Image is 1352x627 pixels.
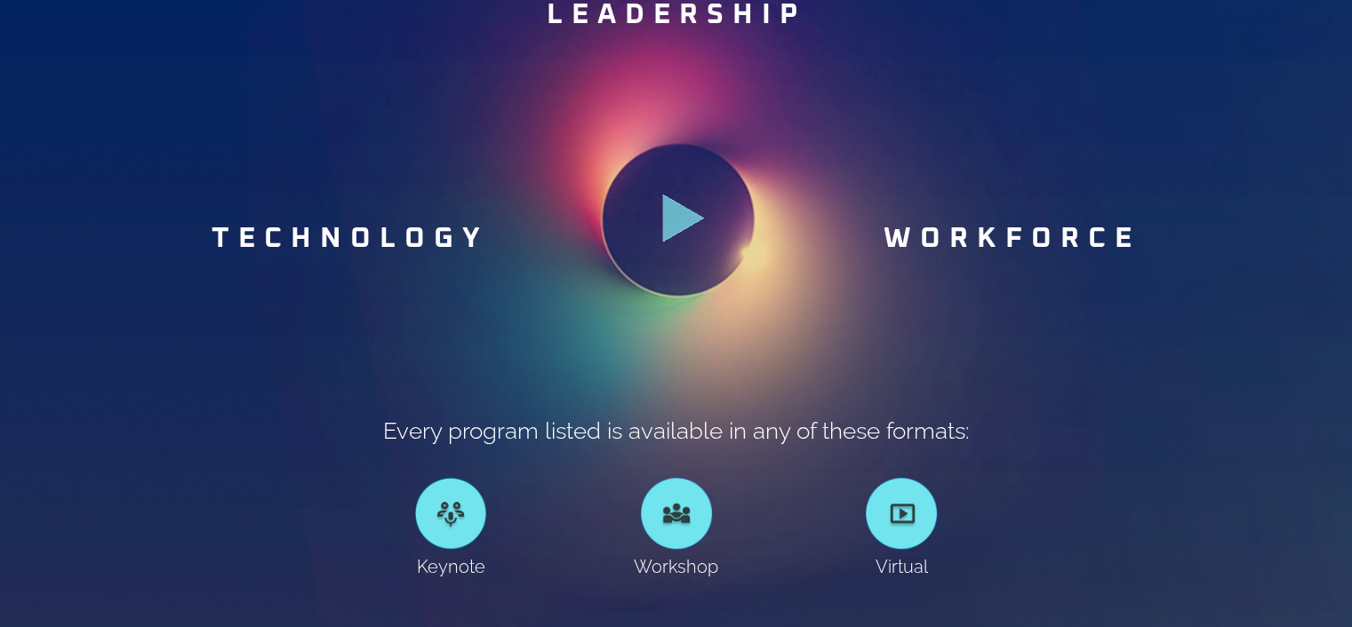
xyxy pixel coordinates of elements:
[212,225,489,253] a: TECHNOLOGY
[547,1,806,29] a: LEADERSHIP
[356,558,546,575] h2: Keynote
[581,558,772,575] h2: Workshop
[806,558,996,575] h2: Virtual
[884,225,1140,253] a: WORKFORCE
[9,419,1343,442] h2: Every program listed is available in any of these formats:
